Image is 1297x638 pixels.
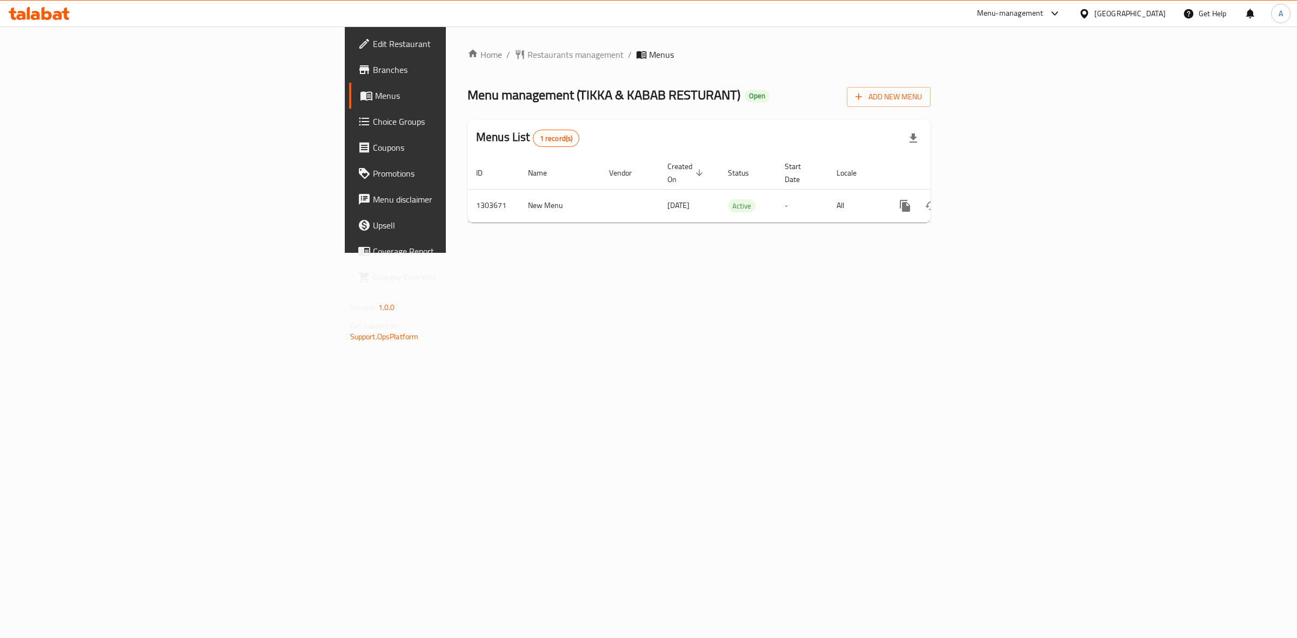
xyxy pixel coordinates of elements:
span: 1 record(s) [533,133,579,144]
a: Choice Groups [349,109,561,135]
a: Coupons [349,135,561,160]
div: Active [728,199,756,212]
span: A [1279,8,1283,19]
a: Coverage Report [349,238,561,264]
h2: Menus List [476,129,579,147]
a: Menus [349,83,561,109]
span: Menu disclaimer [373,193,553,206]
span: Version: [350,300,377,314]
span: Upsell [373,219,553,232]
span: Promotions [373,167,553,180]
button: Add New Menu [847,87,931,107]
span: Get support on: [350,319,400,333]
span: Locale [837,166,871,179]
span: Add New Menu [855,90,922,104]
div: Menu-management [977,7,1044,20]
td: All [828,189,884,222]
span: Vendor [609,166,646,179]
span: Open [745,91,770,100]
span: Restaurants management [527,48,624,61]
a: Promotions [349,160,561,186]
span: Edit Restaurant [373,37,553,50]
th: Actions [884,157,1005,190]
td: - [776,189,828,222]
div: Total records count [533,130,580,147]
span: Choice Groups [373,115,553,128]
span: [DATE] [667,198,690,212]
span: ID [476,166,497,179]
span: 1.0.0 [378,300,395,314]
div: [GEOGRAPHIC_DATA] [1094,8,1166,19]
span: Menus [375,89,553,102]
span: Status [728,166,763,179]
a: Grocery Checklist [349,264,561,290]
li: / [628,48,632,61]
span: Active [728,200,756,212]
span: Coverage Report [373,245,553,258]
a: Support.OpsPlatform [350,330,419,344]
span: Branches [373,63,553,76]
button: more [892,193,918,219]
nav: breadcrumb [467,48,931,61]
span: Menu management ( TIKKA & KABAB RESTURANT ) [467,83,740,107]
table: enhanced table [467,157,1005,223]
span: Grocery Checklist [373,271,553,284]
a: Menu disclaimer [349,186,561,212]
a: Upsell [349,212,561,238]
a: Edit Restaurant [349,31,561,57]
div: Open [745,90,770,103]
span: Start Date [785,160,815,186]
a: Restaurants management [514,48,624,61]
div: Export file [900,125,926,151]
span: Name [528,166,561,179]
span: Menus [649,48,674,61]
span: Coupons [373,141,553,154]
span: Created On [667,160,706,186]
a: Branches [349,57,561,83]
button: Change Status [918,193,944,219]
